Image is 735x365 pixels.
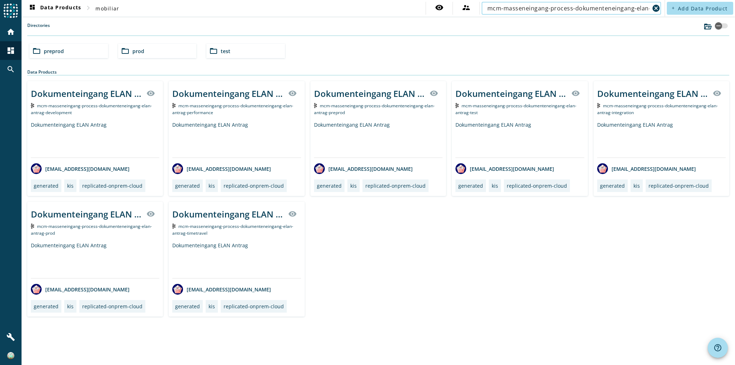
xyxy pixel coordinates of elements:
mat-icon: dashboard [28,4,37,13]
div: kis [350,182,357,189]
div: Data Products [27,69,729,75]
div: Dokumenteingang ELAN Antrag [31,88,142,99]
div: Dokumenteingang ELAN Antrag [31,242,159,278]
label: Directories [27,22,50,36]
div: Dokumenteingang ELAN Antrag [314,121,443,158]
img: Kafka Topic: mcm-masseneingang-process-dokumenteneingang-elan-antrag-test [455,103,459,108]
div: [EMAIL_ADDRESS][DOMAIN_NAME] [314,163,413,174]
mat-icon: visibility [435,3,444,12]
span: Kafka Topic: mcm-masseneingang-process-dokumenteneingang-elan-antrag-preprod [314,103,435,116]
div: Dokumenteingang ELAN Antrag [314,88,425,99]
div: Dokumenteingang ELAN Antrag [172,208,284,220]
div: generated [458,182,483,189]
div: [EMAIL_ADDRESS][DOMAIN_NAME] [597,163,696,174]
div: generated [600,182,625,189]
div: [EMAIL_ADDRESS][DOMAIN_NAME] [31,163,130,174]
img: spoud-logo.svg [4,4,18,18]
mat-icon: visibility [146,89,155,98]
div: kis [492,182,498,189]
img: Kafka Topic: mcm-masseneingang-process-dokumenteneingang-elan-antrag-prod [31,224,34,229]
div: Dokumenteingang ELAN Antrag [31,121,159,158]
mat-icon: help_outline [713,343,722,352]
img: avatar [314,163,325,174]
div: Dokumenteingang ELAN Antrag [597,88,708,99]
mat-icon: visibility [713,89,721,98]
span: Add Data Product [678,5,727,12]
mat-icon: visibility [288,89,297,98]
img: c5efd522b9e2345ba31424202ff1fd10 [7,352,14,359]
button: Data Products [25,2,84,15]
div: Dokumenteingang ELAN Antrag [455,88,567,99]
img: Kafka Topic: mcm-masseneingang-process-dokumenteneingang-elan-antrag-performance [172,103,175,108]
mat-icon: chevron_right [84,4,93,12]
mat-icon: visibility [146,210,155,218]
button: Add Data Product [667,2,733,15]
div: generated [317,182,342,189]
div: replicated-onprem-cloud [82,303,142,310]
div: Dokumenteingang ELAN Antrag [455,121,584,158]
img: avatar [31,284,42,295]
span: Data Products [28,4,81,13]
div: replicated-onprem-cloud [224,303,284,310]
div: kis [209,303,215,310]
div: replicated-onprem-cloud [224,182,284,189]
div: Dokumenteingang ELAN Antrag [172,88,284,99]
div: generated [34,303,58,310]
span: prod [132,48,144,55]
span: test [221,48,230,55]
div: [EMAIL_ADDRESS][DOMAIN_NAME] [172,163,271,174]
mat-icon: add [671,6,675,10]
span: Kafka Topic: mcm-masseneingang-process-dokumenteneingang-elan-antrag-integration [597,103,718,116]
span: preprod [44,48,64,55]
mat-icon: folder_open [121,47,130,55]
mat-icon: visibility [430,89,438,98]
mat-icon: dashboard [6,46,15,55]
span: Kafka Topic: mcm-masseneingang-process-dokumenteneingang-elan-antrag-timetravel [172,223,293,236]
div: [EMAIL_ADDRESS][DOMAIN_NAME] [31,284,130,295]
div: kis [67,182,74,189]
div: Dokumenteingang ELAN Antrag [172,242,301,278]
span: Kafka Topic: mcm-masseneingang-process-dokumenteneingang-elan-antrag-test [455,103,576,116]
div: [EMAIL_ADDRESS][DOMAIN_NAME] [172,284,271,295]
div: Dokumenteingang ELAN Antrag [31,208,142,220]
img: avatar [172,284,183,295]
div: replicated-onprem-cloud [365,182,426,189]
mat-icon: supervisor_account [462,3,471,12]
button: mobiliar [93,2,122,15]
div: kis [67,303,74,310]
img: avatar [597,163,608,174]
mat-icon: build [6,333,15,341]
div: Dokumenteingang ELAN Antrag [597,121,726,158]
div: Dokumenteingang ELAN Antrag [172,121,301,158]
div: kis [209,182,215,189]
div: generated [175,303,200,310]
div: replicated-onprem-cloud [82,182,142,189]
mat-icon: folder_open [209,47,218,55]
div: kis [633,182,640,189]
div: generated [34,182,58,189]
img: avatar [172,163,183,174]
mat-icon: folder_open [32,47,41,55]
img: Kafka Topic: mcm-masseneingang-process-dokumenteneingang-elan-antrag-integration [597,103,600,108]
img: Kafka Topic: mcm-masseneingang-process-dokumenteneingang-elan-antrag-preprod [314,103,317,108]
input: Search (% or * for wildcards) [487,4,650,13]
mat-icon: visibility [288,210,297,218]
span: Kafka Topic: mcm-masseneingang-process-dokumenteneingang-elan-antrag-prod [31,223,152,236]
img: avatar [31,163,42,174]
img: Kafka Topic: mcm-masseneingang-process-dokumenteneingang-elan-antrag-timetravel [172,224,175,229]
span: Kafka Topic: mcm-masseneingang-process-dokumenteneingang-elan-antrag-performance [172,103,293,116]
mat-icon: visibility [571,89,580,98]
mat-icon: cancel [652,4,660,13]
div: replicated-onprem-cloud [507,182,567,189]
div: [EMAIL_ADDRESS][DOMAIN_NAME] [455,163,554,174]
div: generated [175,182,200,189]
div: replicated-onprem-cloud [649,182,709,189]
span: mobiliar [95,5,119,12]
span: Kafka Topic: mcm-masseneingang-process-dokumenteneingang-elan-antrag-development [31,103,152,116]
mat-icon: search [6,65,15,74]
mat-icon: home [6,28,15,36]
img: avatar [455,163,466,174]
button: Clear [651,3,661,13]
img: Kafka Topic: mcm-masseneingang-process-dokumenteneingang-elan-antrag-development [31,103,34,108]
